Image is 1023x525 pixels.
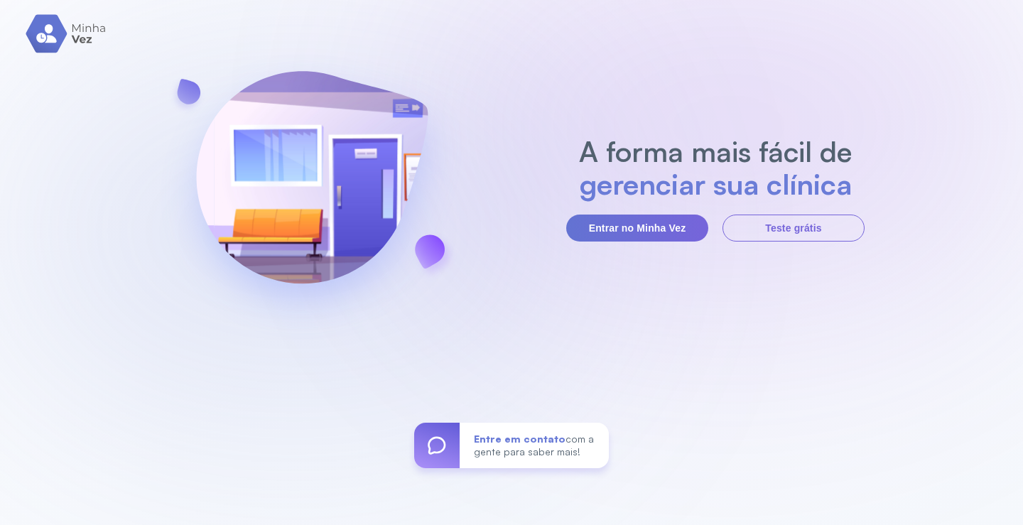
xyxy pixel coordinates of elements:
[572,135,860,168] h2: A forma mais fácil de
[566,215,708,242] button: Entrar no Minha Vez
[26,14,107,53] img: logo.svg
[414,423,609,468] a: Entre em contatocom a gente para saber mais!
[474,433,565,445] span: Entre em contato
[460,423,609,468] div: com a gente para saber mais!
[572,168,860,200] h2: gerenciar sua clínica
[158,33,465,342] img: banner-login.svg
[722,215,865,242] button: Teste grátis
